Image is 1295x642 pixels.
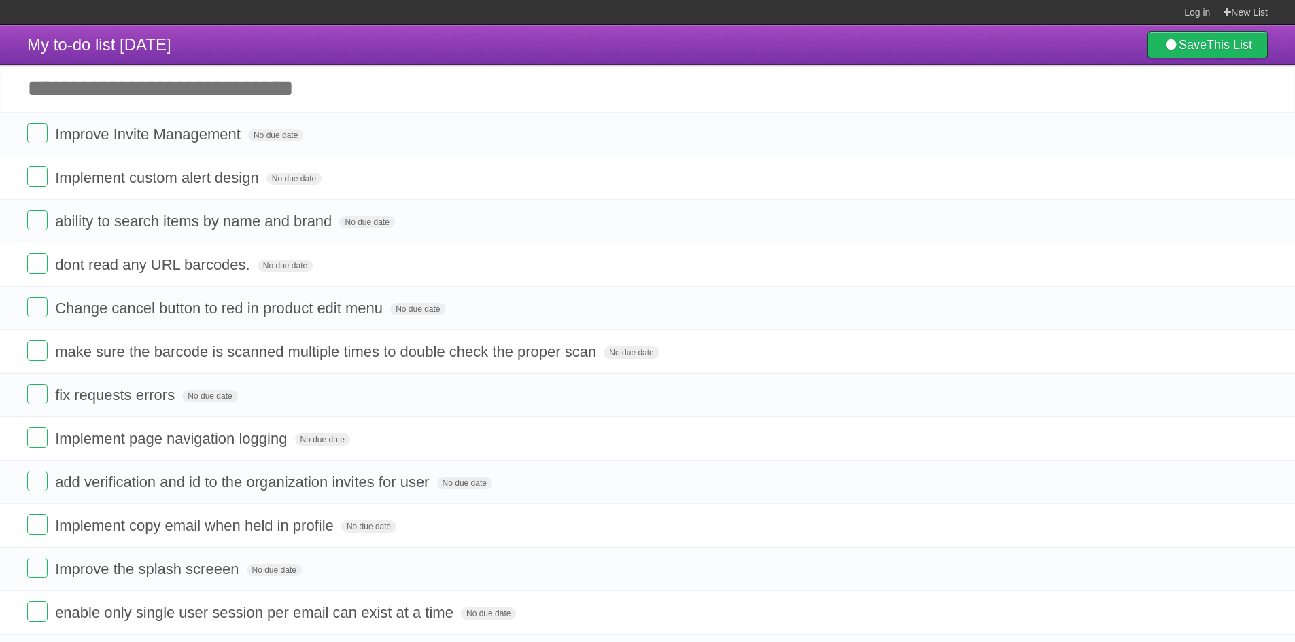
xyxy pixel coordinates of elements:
span: dont read any URL barcodes. [55,256,254,273]
span: No due date [339,216,394,228]
span: Implement copy email when held in profile [55,517,337,534]
span: ability to search items by name and brand [55,213,335,230]
label: Done [27,558,48,578]
span: No due date [341,520,396,533]
label: Done [27,471,48,491]
span: No due date [604,346,659,359]
span: My to-do list [DATE] [27,35,171,54]
span: Implement custom alert design [55,169,262,186]
span: No due date [248,129,303,141]
label: Done [27,601,48,622]
span: Improve the splash screeen [55,560,242,577]
span: No due date [182,390,237,402]
label: Done [27,210,48,230]
span: No due date [258,260,313,272]
label: Done [27,123,48,143]
label: Done [27,166,48,187]
label: Done [27,514,48,535]
label: Done [27,384,48,404]
span: Improve Invite Management [55,126,244,143]
span: No due date [266,173,322,185]
label: Done [27,297,48,317]
span: make sure the barcode is scanned multiple times to double check the proper scan [55,343,600,360]
span: Implement page navigation logging [55,430,290,447]
span: No due date [247,564,302,576]
a: SaveThis List [1147,31,1268,58]
span: fix requests errors [55,387,178,404]
span: No due date [461,607,516,620]
span: add verification and id to the organization invites for user [55,474,432,491]
span: Change cancel button to red in product edit menu [55,300,386,317]
label: Done [27,427,48,448]
label: Done [27,340,48,361]
label: Done [27,253,48,274]
span: enable only single user session per email can exist at a time [55,604,457,621]
span: No due date [390,303,445,315]
b: This List [1207,38,1252,52]
span: No due date [295,433,350,446]
span: No due date [437,477,492,489]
